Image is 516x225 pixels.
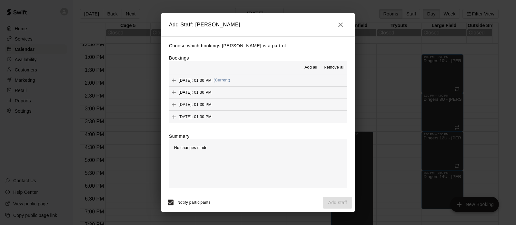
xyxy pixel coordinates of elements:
span: Remove all [324,64,344,71]
button: Add[DATE]: 01:30 PM [169,99,347,111]
button: Add all [301,62,321,73]
button: Add[DATE]: 01:30 PM(Current) [169,74,347,86]
span: No changes made [174,145,207,150]
span: [DATE]: 01:30 PM [179,90,212,95]
span: Add [169,90,179,95]
span: Add [169,78,179,82]
span: Notify participants [177,201,211,205]
span: Add [169,114,179,119]
span: (Current) [213,78,230,82]
button: Add[DATE]: 01:30 PM [169,87,347,98]
label: Bookings [169,55,189,61]
span: [DATE]: 01:30 PM [179,102,212,107]
button: Add[DATE]: 01:30 PM [169,111,347,123]
span: [DATE]: 01:30 PM [179,114,212,119]
label: Summary [169,133,190,139]
span: Add [169,102,179,107]
h2: Add Staff: [PERSON_NAME] [161,13,355,36]
button: Remove all [321,62,347,73]
span: Add all [304,64,317,71]
span: [DATE]: 01:30 PM [179,78,212,82]
p: Choose which bookings [PERSON_NAME] is a part of [169,42,347,50]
